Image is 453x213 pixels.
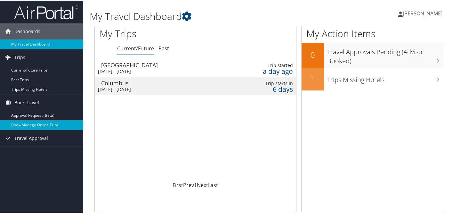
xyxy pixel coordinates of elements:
span: Dashboards [14,23,40,39]
h1: My Trips [100,26,207,40]
img: airportal-logo.png [14,4,78,19]
a: 1 [194,181,197,188]
a: Past [158,44,169,51]
div: 6 days [244,86,293,91]
h3: Trips Missing Hotels [327,72,444,84]
span: [PERSON_NAME] [403,9,442,16]
a: Last [208,181,218,188]
a: 1Trips Missing Hotels [302,67,444,90]
h1: My Travel Dashboard [90,9,329,22]
h2: 1 [302,72,324,83]
div: Columbus [101,80,225,85]
a: 0Travel Approvals Pending (Advisor Booked) [302,42,444,67]
a: Next [197,181,208,188]
span: Travel Approval [14,130,48,146]
div: Trip started [244,62,293,68]
div: a day ago [244,68,293,73]
div: [DATE] - [DATE] [98,68,222,74]
a: [PERSON_NAME] [398,3,449,22]
h3: Travel Approvals Pending (Advisor Booked) [327,44,444,65]
a: First [173,181,183,188]
a: Current/Future [117,44,154,51]
h1: My Action Items [302,26,444,40]
span: Book Travel [14,94,39,110]
h2: 0 [302,49,324,60]
div: [GEOGRAPHIC_DATA] [101,62,225,67]
div: [DATE] - [DATE] [98,86,222,92]
div: Trip starts in [244,80,293,86]
a: Prev [183,181,194,188]
span: Trips [14,49,25,65]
